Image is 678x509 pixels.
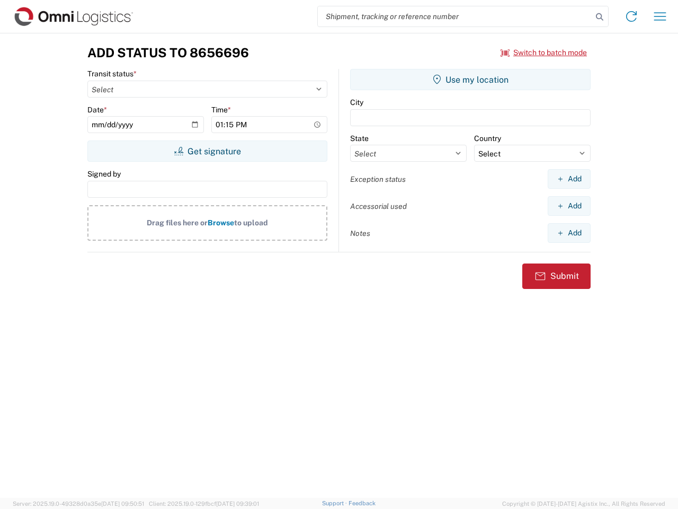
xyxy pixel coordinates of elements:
[502,499,665,508] span: Copyright © [DATE]-[DATE] Agistix Inc., All Rights Reserved
[318,6,592,27] input: Shipment, tracking or reference number
[522,264,591,289] button: Submit
[87,69,137,78] label: Transit status
[216,501,259,507] span: [DATE] 09:39:01
[147,218,208,227] span: Drag files here or
[350,98,363,107] label: City
[548,223,591,243] button: Add
[350,69,591,90] button: Use my location
[350,201,407,211] label: Accessorial used
[234,218,268,227] span: to upload
[208,218,234,227] span: Browse
[349,500,376,506] a: Feedback
[149,501,259,507] span: Client: 2025.19.0-129fbcf
[87,105,107,115] label: Date
[350,174,406,184] label: Exception status
[548,196,591,216] button: Add
[13,501,144,507] span: Server: 2025.19.0-49328d0a35e
[211,105,231,115] label: Time
[350,134,369,143] label: State
[101,501,144,507] span: [DATE] 09:50:51
[87,45,249,60] h3: Add Status to 8656696
[548,169,591,189] button: Add
[350,229,370,238] label: Notes
[87,169,121,179] label: Signed by
[501,44,587,62] button: Switch to batch mode
[322,500,349,506] a: Support
[87,141,327,162] button: Get signature
[474,134,501,143] label: Country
